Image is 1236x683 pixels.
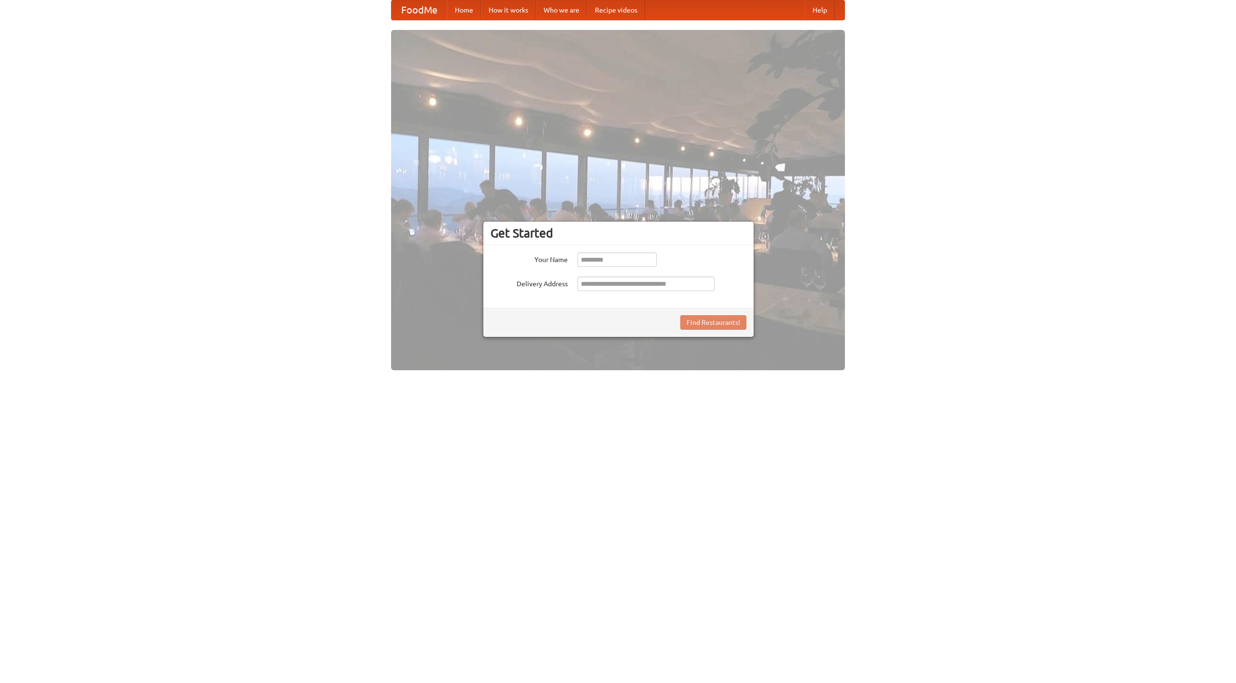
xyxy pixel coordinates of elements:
a: Home [447,0,481,20]
label: Your Name [491,252,568,265]
a: How it works [481,0,536,20]
label: Delivery Address [491,277,568,289]
a: Who we are [536,0,587,20]
button: Find Restaurants! [680,315,746,330]
a: FoodMe [392,0,447,20]
a: Help [805,0,835,20]
h3: Get Started [491,226,746,240]
a: Recipe videos [587,0,645,20]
